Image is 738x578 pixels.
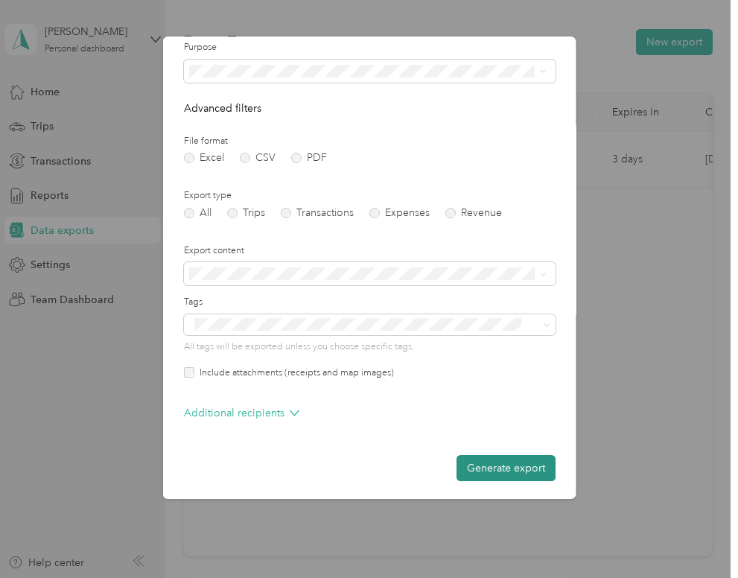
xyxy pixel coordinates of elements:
label: Export content [183,244,555,258]
label: Transactions [280,208,353,218]
label: Tags [183,296,555,309]
p: Advanced filters [183,101,555,116]
label: PDF [290,153,326,163]
label: Export type [183,189,555,203]
label: CSV [239,153,275,163]
label: Expenses [369,208,429,218]
p: All tags will be exported unless you choose specific tags. [183,340,555,354]
button: Generate export [456,455,555,481]
label: All [183,208,211,218]
iframe: Everlance-gr Chat Button Frame [655,495,738,578]
label: Trips [226,208,264,218]
label: Excel [183,153,223,163]
label: Include attachments (receipts and map images) [194,366,393,380]
label: Revenue [445,208,501,218]
label: Purpose [183,41,555,54]
label: File format [183,135,555,148]
p: Additional recipients [183,405,299,421]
